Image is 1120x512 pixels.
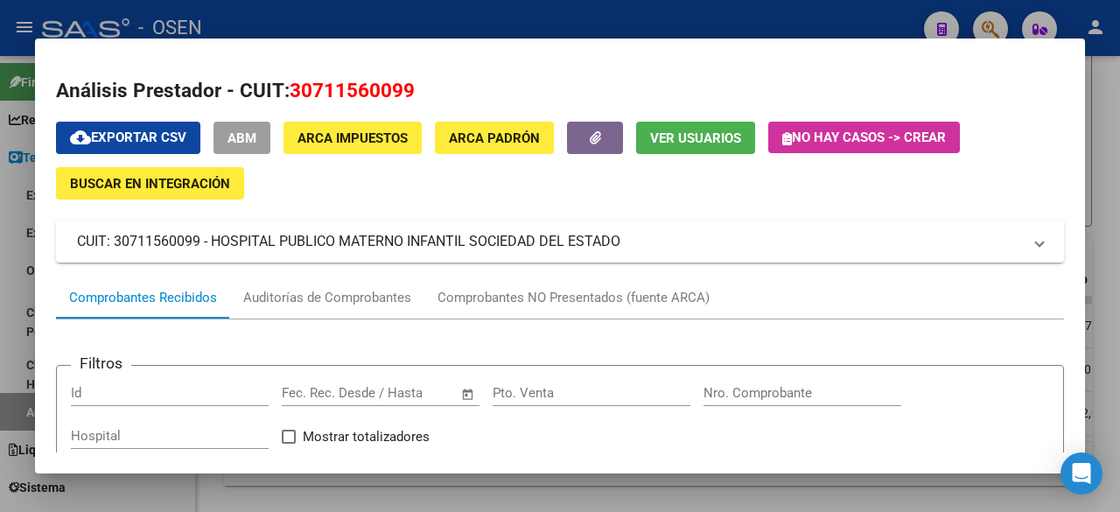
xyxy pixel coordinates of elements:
input: Start date [282,385,339,401]
mat-panel-title: CUIT: 30711560099 - HOSPITAL PUBLICO MATERNO INFANTIL SOCIEDAD DEL ESTADO [77,231,1022,252]
div: Comprobantes Recibidos [69,288,217,308]
mat-expansion-panel-header: CUIT: 30711560099 - HOSPITAL PUBLICO MATERNO INFANTIL SOCIEDAD DEL ESTADO [56,221,1064,263]
span: ABM [227,130,256,146]
span: Mostrar totalizadores [303,426,430,447]
span: ARCA Impuestos [297,130,408,146]
span: Buscar en Integración [70,176,230,192]
mat-icon: cloud_download [70,127,91,148]
button: ABM [213,122,270,154]
button: No hay casos -> Crear [768,122,960,153]
button: ARCA Impuestos [283,122,422,154]
span: Exportar CSV [70,130,186,145]
h3: Filtros [71,352,131,375]
div: Open Intercom Messenger [1060,452,1102,494]
span: Ver Usuarios [650,130,741,146]
div: Comprobantes NO Presentados (fuente ARCA) [437,288,710,308]
button: Ver Usuarios [636,122,755,154]
div: Auditorías de Comprobantes [243,288,411,308]
h2: Análisis Prestador - CUIT: [56,76,1064,106]
span: ARCA Padrón [449,130,540,146]
button: ARCA Padrón [435,122,554,154]
span: No hay casos -> Crear [782,130,946,145]
input: End date [354,385,439,401]
button: Exportar CSV [56,122,200,154]
button: Buscar en Integración [56,167,244,200]
button: Open calendar [458,384,479,404]
span: 30711560099 [290,79,415,102]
